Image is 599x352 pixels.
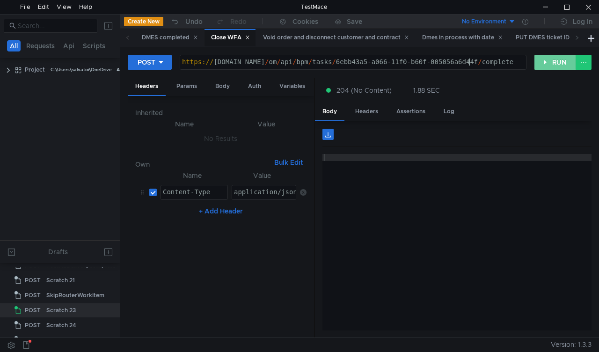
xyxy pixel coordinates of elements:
th: Value [226,118,307,130]
div: Body [208,78,237,95]
h6: Inherited [135,107,307,118]
div: Undo [185,16,203,27]
input: Search... [18,21,92,31]
div: Scratch 24 [46,318,76,332]
div: Headers [348,103,386,120]
div: Drafts [48,246,68,257]
div: Log In [573,16,592,27]
div: Log [436,103,462,120]
button: Create New [124,17,163,26]
div: Dmes in process with date [422,33,503,43]
button: Redo [209,15,253,29]
div: 1.88 SEC [413,86,440,95]
button: Scripts [80,40,108,51]
th: Name [143,118,226,130]
button: POST [128,55,172,70]
div: POST [138,57,155,67]
button: Undo [163,15,209,29]
th: Name [157,170,228,181]
div: Redo [230,16,247,27]
button: Requests [23,40,58,51]
div: Assertions [389,103,433,120]
div: Project [25,63,45,77]
div: Scratch 23 [46,303,76,317]
div: Scratch 21 [46,273,75,287]
div: Variables [272,78,313,95]
div: Headers [128,78,166,96]
span: Version: 1.3.3 [551,338,592,352]
button: All [7,40,21,51]
button: RUN [534,55,576,70]
div: Params [169,78,205,95]
button: Bulk Edit [270,157,307,168]
nz-embed-empty: No Results [204,134,237,143]
div: Void order and disconnect customer and contract [263,33,409,43]
div: Cookies [292,16,318,27]
div: PUT DMES ticket ID [516,33,578,43]
div: Auth [241,78,269,95]
span: POST [25,273,41,287]
th: Value [228,170,296,181]
button: No Environment [451,14,516,29]
span: POST [25,333,41,347]
div: Scratch 25 [46,333,76,347]
span: POST [25,288,41,302]
div: DMES completed [142,33,198,43]
div: Close WFA [211,33,250,43]
button: Api [60,40,77,51]
button: + Add Header [195,205,247,217]
div: No Environment [462,17,506,26]
div: SkipRouterWorkItem [46,288,104,302]
span: POST [25,303,41,317]
span: 204 (No Content) [336,85,392,95]
div: Save [347,18,362,25]
h6: Own [135,159,270,170]
span: POST [25,318,41,332]
div: Body [315,103,344,121]
div: C:\Users\salvatoi\OneDrive - AMDOCS\Backup Folders\Documents\testmace\Project [51,63,240,77]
